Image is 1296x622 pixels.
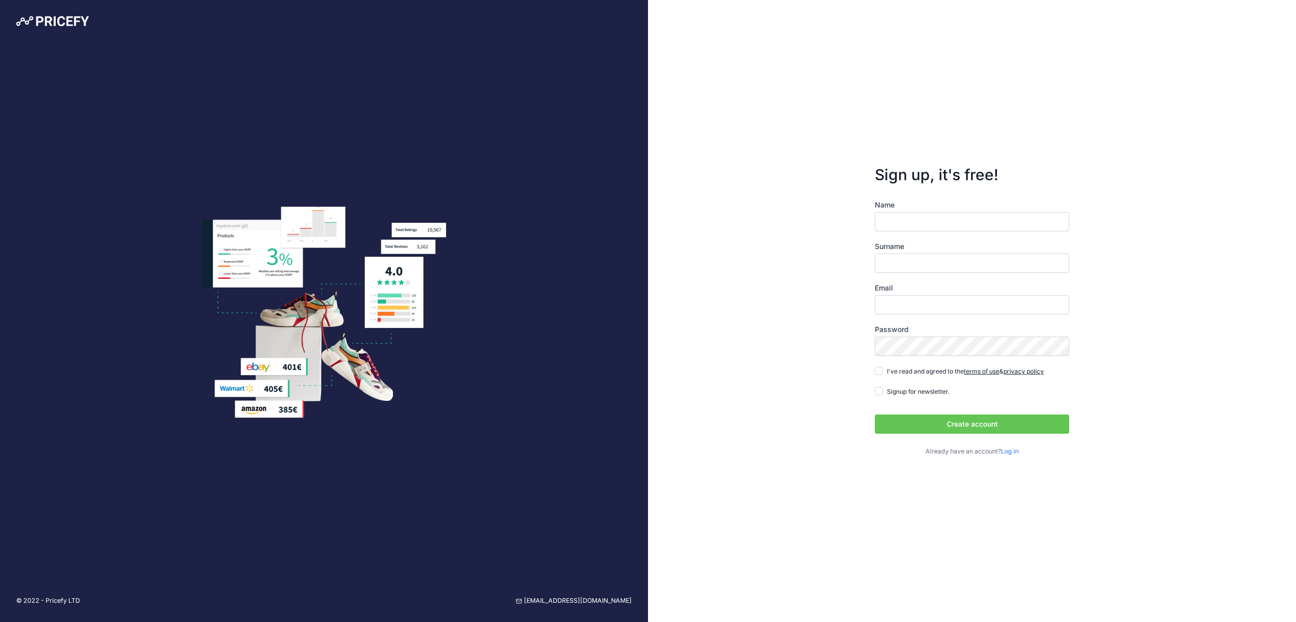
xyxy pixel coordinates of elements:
label: Surname [875,241,1069,252]
label: Email [875,283,1069,293]
label: Name [875,200,1069,210]
a: terms of use [964,367,999,375]
button: Create account [875,414,1069,434]
span: Signup for newsletter. [887,388,949,395]
h3: Sign up, it's free! [875,165,1069,184]
label: Password [875,324,1069,335]
p: Already have an account? [875,447,1069,457]
a: [EMAIL_ADDRESS][DOMAIN_NAME] [516,596,632,606]
a: Log in [1001,447,1019,455]
img: Pricefy [16,16,89,26]
p: © 2022 - Pricefy LTD [16,596,80,606]
span: I've read and agreed to the & [887,367,1044,375]
a: privacy policy [1003,367,1044,375]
